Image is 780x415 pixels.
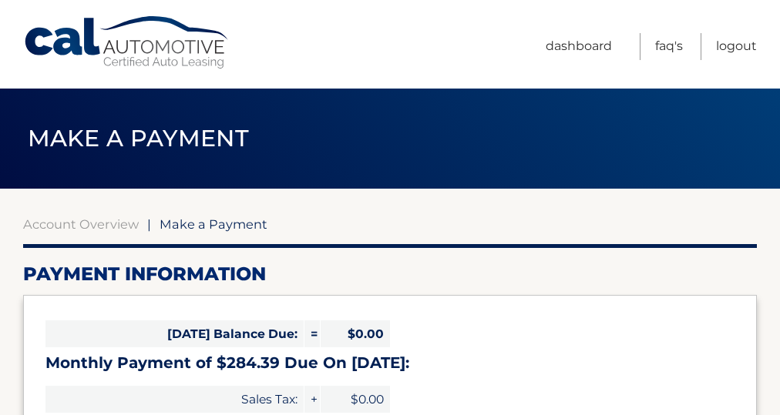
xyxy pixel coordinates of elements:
[23,216,139,232] a: Account Overview
[304,320,320,347] span: =
[304,386,320,413] span: +
[23,263,757,286] h2: Payment Information
[28,124,249,152] span: Make a Payment
[147,216,151,232] span: |
[45,353,735,373] h3: Monthly Payment of $284.39 Due On [DATE]:
[546,33,612,60] a: Dashboard
[45,386,304,413] span: Sales Tax:
[716,33,757,60] a: Logout
[321,320,390,347] span: $0.00
[655,33,683,60] a: FAQ's
[23,15,231,70] a: Cal Automotive
[321,386,390,413] span: $0.00
[160,216,267,232] span: Make a Payment
[45,320,304,347] span: [DATE] Balance Due:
